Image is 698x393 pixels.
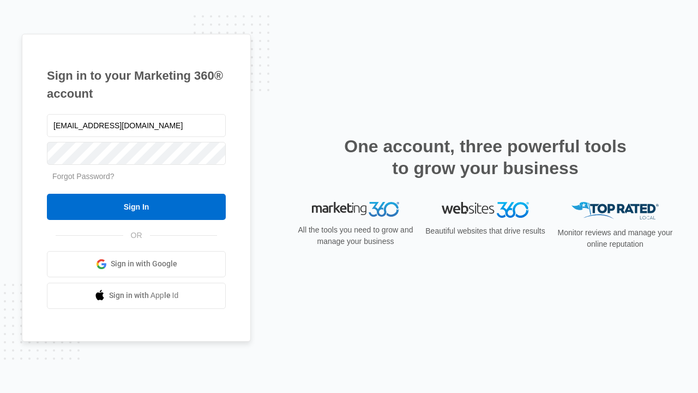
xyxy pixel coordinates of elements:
[47,194,226,220] input: Sign In
[47,283,226,309] a: Sign in with Apple Id
[47,251,226,277] a: Sign in with Google
[109,290,179,301] span: Sign in with Apple Id
[47,67,226,103] h1: Sign in to your Marketing 360® account
[111,258,177,270] span: Sign in with Google
[47,114,226,137] input: Email
[442,202,529,218] img: Websites 360
[571,202,659,220] img: Top Rated Local
[554,227,676,250] p: Monitor reviews and manage your online reputation
[312,202,399,217] img: Marketing 360
[294,224,417,247] p: All the tools you need to grow and manage your business
[123,230,150,241] span: OR
[341,135,630,179] h2: One account, three powerful tools to grow your business
[424,225,546,237] p: Beautiful websites that drive results
[52,172,115,181] a: Forgot Password?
